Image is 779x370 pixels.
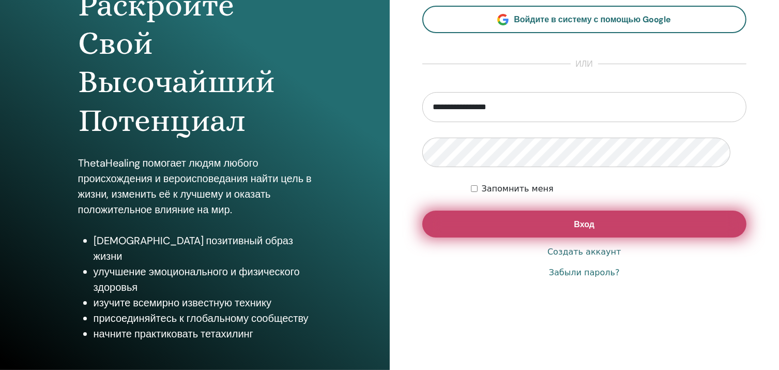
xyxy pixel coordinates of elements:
[94,312,309,325] ya-tr-span: присоединяйтесь к глобальному сообществу
[547,247,621,257] ya-tr-span: Создать аккаунт
[547,246,621,258] a: Создать аккаунт
[514,14,671,25] ya-tr-span: Войдите в систему с помощью Google
[94,265,300,294] ya-tr-span: улучшение эмоционального и физического здоровья
[549,268,620,277] ya-tr-span: Забыли пароль?
[549,267,620,279] a: Забыли пароль?
[94,234,293,263] ya-tr-span: [DEMOGRAPHIC_DATA] позитивный образ жизни
[78,156,312,216] ya-tr-span: ThetaHealing помогает людям любого происхождения и вероисповедания найти цель в жизни, изменить е...
[482,184,554,194] ya-tr-span: Запомнить меня
[471,183,746,195] div: Сохраняйте мою аутентификацию на неопределённый срок или до тех пор, пока я не выйду из системы в...
[94,296,271,309] ya-tr-span: изучите всемирно известную технику
[574,219,594,230] ya-tr-span: Вход
[422,211,747,238] button: Вход
[94,327,253,341] ya-tr-span: начните практиковать тетахилинг
[576,58,593,69] ya-tr-span: или
[422,6,747,33] a: Войдите в систему с помощью Google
